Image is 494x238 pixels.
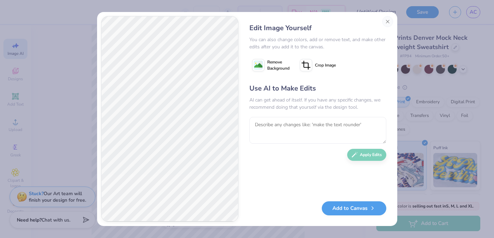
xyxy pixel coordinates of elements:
[267,59,290,71] span: Remove Background
[249,23,386,33] div: Edit Image Yourself
[322,201,386,215] button: Add to Canvas
[249,83,386,94] div: Use AI to Make Edits
[315,62,336,68] span: Crop Image
[297,57,340,74] button: Crop Image
[249,36,386,50] div: You can also change colors, add or remove text, and make other edits after you add it to the canvas.
[382,16,393,27] button: Close
[249,57,292,74] button: Remove Background
[249,96,386,111] div: AI can get ahead of itself. If you have any specific changes, we recommend doing that yourself vi...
